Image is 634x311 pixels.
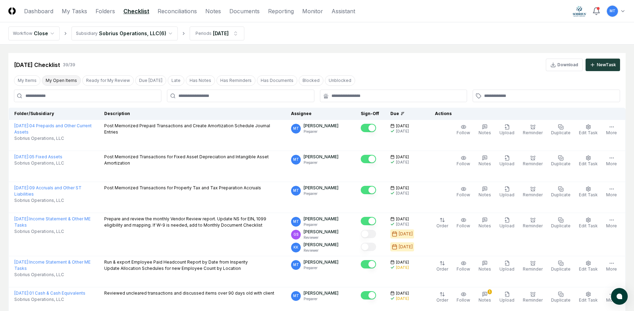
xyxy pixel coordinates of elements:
button: Has Documents [257,75,297,86]
button: Upload [498,185,516,199]
span: Edit Task [579,161,598,166]
p: Preparer [304,191,338,196]
div: Due [390,111,418,117]
span: Upload [499,161,514,166]
span: Upload [499,130,514,135]
span: MT [293,293,299,298]
button: Mark complete [361,124,376,132]
span: [DATE] [396,123,409,129]
button: Notes [477,123,492,137]
span: Order [436,297,448,303]
button: Edit Task [578,216,599,230]
button: Notes [477,154,492,168]
span: [DATE] : [14,216,29,221]
button: Reminder [521,216,544,230]
button: Has Reminders [216,75,255,86]
div: Actions [429,111,620,117]
div: Subsidiary [76,30,98,37]
span: Duplicate [551,161,571,166]
p: [PERSON_NAME] [304,123,338,129]
button: More [605,123,618,137]
p: Reviewer [304,235,338,240]
span: Sobrius Operations, LLC [14,272,64,278]
p: Preparer [304,222,338,227]
button: Notes [477,216,492,230]
span: [DATE] : [14,154,29,159]
button: NewTask [586,59,620,71]
span: Notes [479,161,491,166]
p: Post Memorized Transactions for Property Tax and Tax Preparation Accruals [104,185,261,191]
span: MT [293,126,299,131]
span: Upload [499,223,514,228]
span: Sobrius Operations, LLC [14,228,64,235]
span: Edit Task [579,130,598,135]
button: More [605,259,618,274]
button: Blocked [299,75,323,86]
button: Order [435,290,450,305]
button: Mark complete [361,217,376,225]
img: Logo [8,7,16,15]
button: Download [546,59,583,71]
button: Upload [498,154,516,168]
button: Reminder [521,185,544,199]
button: Order [435,259,450,274]
img: Sobrius logo [573,6,587,17]
span: [DATE] : [14,290,29,296]
p: [PERSON_NAME] [304,216,338,222]
button: Upload [498,216,516,230]
span: Reminder [523,161,543,166]
span: Reminder [523,297,543,303]
p: Post Memorized Prepaid Transactions and Create Amortization Schedule Journal Entries [104,123,280,135]
div: [DATE] [213,30,229,37]
button: Has Notes [186,75,215,86]
button: Follow [455,290,472,305]
button: Reminder [521,259,544,274]
p: Prepare and review the monthly Vendor Review report. Update NS for EIN, 1099 eligibility and mapp... [104,216,280,228]
button: Mark complete [361,260,376,268]
button: Upload [498,123,516,137]
button: Due Today [135,75,166,86]
button: MT [606,5,619,17]
span: MT [293,157,299,162]
span: Edit Task [579,266,598,272]
p: [PERSON_NAME] [304,290,338,296]
button: Follow [455,216,472,230]
button: Follow [455,154,472,168]
button: Mark complete [361,186,376,194]
button: Mark complete [361,291,376,299]
button: Reminder [521,290,544,305]
div: 39 / 39 [63,62,75,68]
button: Notes [477,185,492,199]
button: 1Notes [477,290,492,305]
span: Order [436,223,448,228]
button: Edit Task [578,123,599,137]
button: Duplicate [550,154,572,168]
div: Workflow [13,30,32,37]
span: KK [293,245,298,250]
button: More [605,185,618,199]
nav: breadcrumb [8,26,244,40]
span: Duplicate [551,130,571,135]
a: Documents [229,7,260,15]
button: Follow [455,123,472,137]
span: Follow [457,223,470,228]
p: [PERSON_NAME] [304,185,338,191]
a: [DATE]:05 Fixed Assets [14,154,62,159]
span: Notes [479,223,491,228]
button: Edit Task [578,185,599,199]
button: Edit Task [578,259,599,274]
button: My Open Items [42,75,81,86]
button: More [605,216,618,230]
span: Upload [499,297,514,303]
span: Follow [457,161,470,166]
a: Reporting [268,7,294,15]
a: Checklist [123,7,149,15]
button: Upload [498,259,516,274]
th: Assignee [285,108,355,120]
div: Periods [196,30,212,37]
span: Notes [479,297,491,303]
div: [DATE] [396,160,409,165]
button: More [605,154,618,168]
span: Sobrius Operations, LLC [14,160,64,166]
div: [DATE] [396,296,409,301]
